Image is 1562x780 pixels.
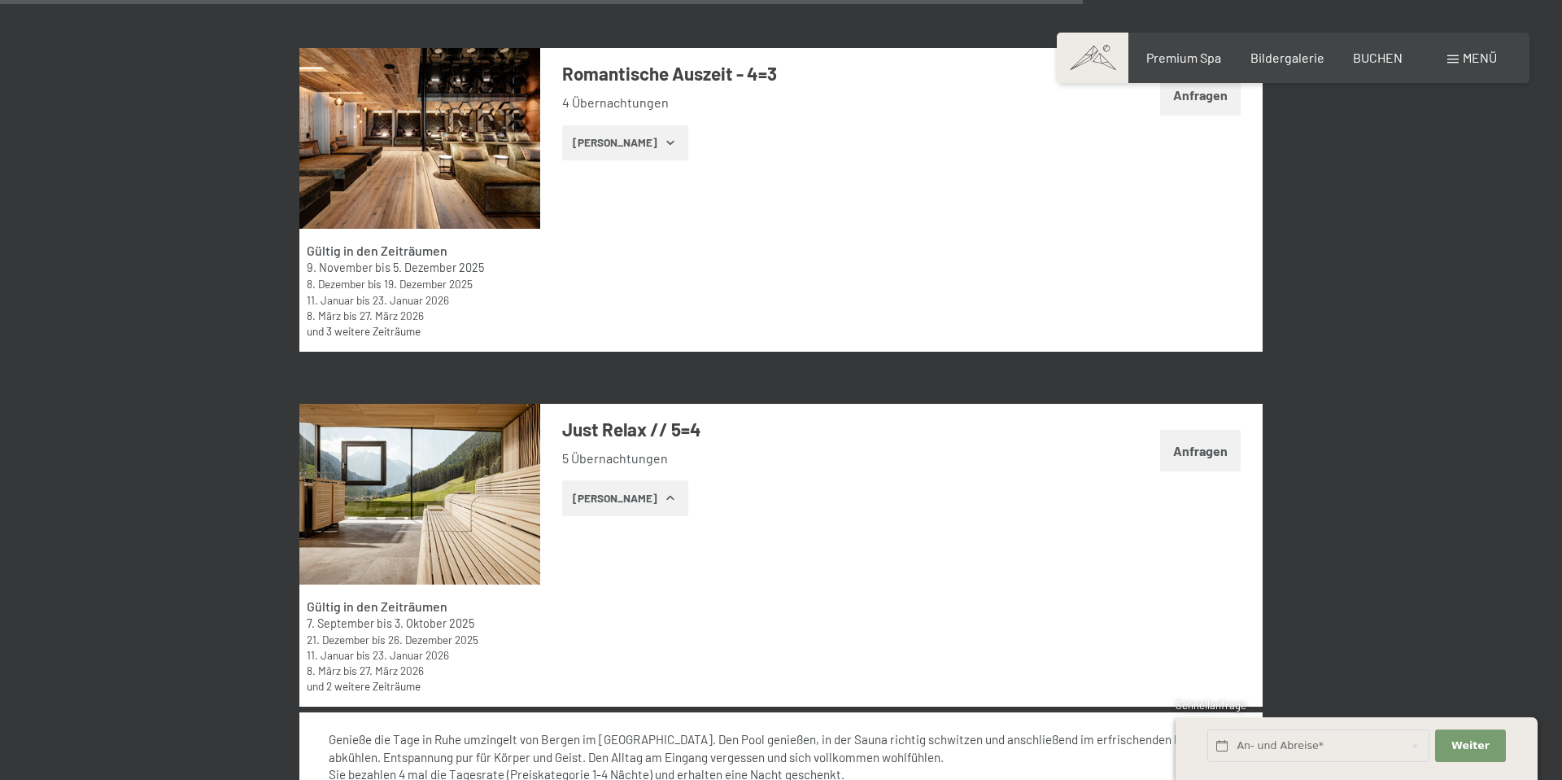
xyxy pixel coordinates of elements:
div: bis [307,260,533,276]
span: Weiter [1451,738,1490,753]
li: 5 Übernachtungen [562,449,1046,467]
time: 03.10.2025 [395,616,474,630]
div: bis [307,663,533,678]
div: bis [307,276,533,291]
h3: Romantische Auszeit - 4=3 [562,61,1046,86]
time: 21.12.2025 [307,633,369,646]
li: 4 Übernachtungen [562,94,1046,112]
time: 19.12.2025 [384,277,473,291]
strong: Gültig in den Zeiträumen [307,598,447,614]
time: 07.09.2025 [307,616,374,630]
div: bis [307,308,533,323]
span: Schnellanfrage [1176,699,1246,712]
div: bis [307,292,533,308]
a: BUCHEN [1353,50,1403,65]
img: mss_renderimg.php [299,48,540,229]
time: 08.12.2025 [307,277,365,291]
strong: Gültig in den Zeiträumen [307,243,447,258]
button: Anfragen [1160,74,1241,116]
time: 23.01.2026 [373,648,449,662]
div: bis [307,647,533,663]
time: 27.03.2026 [360,309,424,322]
span: Menü [1463,50,1497,65]
div: bis [307,632,533,647]
a: Bildergalerie [1250,50,1324,65]
a: und 2 weitere Zeiträume [307,679,421,693]
time: 27.03.2026 [360,664,424,677]
button: Weiter [1435,730,1505,763]
button: [PERSON_NAME] [562,125,688,161]
time: 11.01.2026 [307,648,354,662]
time: 09.11.2025 [307,261,373,274]
time: 08.03.2026 [307,664,341,677]
h3: Just Relax // 5=4 [562,417,1046,442]
a: Premium Spa [1146,50,1221,65]
button: [PERSON_NAME] [562,480,688,516]
time: 11.01.2026 [307,293,354,307]
a: und 3 weitere Zeiträume [307,324,421,338]
time: 05.12.2025 [393,261,484,274]
time: 08.03.2026 [307,309,341,322]
button: Anfragen [1160,430,1241,471]
time: 23.01.2026 [373,293,449,307]
img: mss_renderimg.php [299,404,540,585]
div: bis [307,616,533,632]
time: 26.12.2025 [388,633,478,646]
